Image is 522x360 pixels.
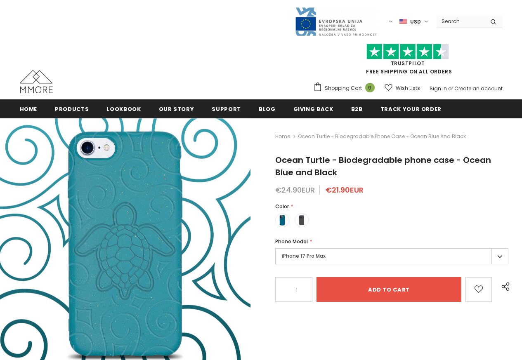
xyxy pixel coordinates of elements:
span: €24.90EUR [275,185,315,195]
span: Wish Lists [396,84,420,92]
a: Javni Razpis [295,18,377,25]
a: Giving back [293,99,333,118]
a: Create an account [454,85,503,92]
a: Our Story [159,99,194,118]
a: B2B [351,99,363,118]
a: Home [275,132,290,141]
input: Add to cart [317,277,461,302]
span: or [448,85,453,92]
a: Track your order [380,99,442,118]
a: Home [20,99,38,118]
img: USD [399,18,407,25]
a: Sign In [430,85,447,92]
span: 0 [365,83,375,92]
span: FREE SHIPPING ON ALL ORDERS [313,47,503,75]
span: €21.90EUR [326,185,364,195]
a: Lookbook [106,99,141,118]
span: USD [410,18,421,26]
a: Blog [259,99,276,118]
span: Color [275,203,289,210]
a: Trustpilot [391,60,425,67]
label: iPhone 17 Pro Max [275,248,508,264]
span: Phone Model [275,238,308,245]
span: B2B [351,105,363,113]
span: Home [20,105,38,113]
span: Products [55,105,89,113]
span: Blog [259,105,276,113]
span: Shopping Cart [325,84,362,92]
input: Search Site [437,15,484,27]
span: Lookbook [106,105,141,113]
span: support [212,105,241,113]
img: Trust Pilot Stars [366,44,449,60]
span: Ocean Turtle - Biodegradable phone case - Ocean Blue and Black [275,154,491,178]
a: Shopping Cart 0 [313,82,379,94]
a: Wish Lists [385,81,420,95]
a: support [212,99,241,118]
span: Our Story [159,105,194,113]
img: MMORE Cases [20,70,53,93]
a: Products [55,99,89,118]
img: Javni Razpis [295,7,377,37]
span: Ocean Turtle - Biodegradable phone case - Ocean Blue and Black [298,132,466,141]
span: Giving back [293,105,333,113]
span: Track your order [380,105,442,113]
